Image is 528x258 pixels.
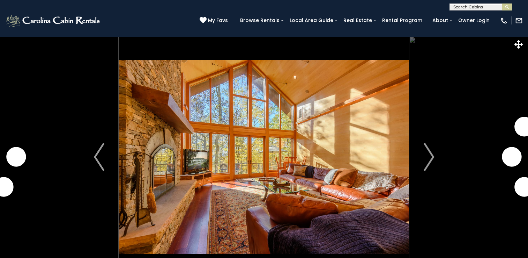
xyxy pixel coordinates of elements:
a: Browse Rentals [237,15,283,26]
a: About [429,15,452,26]
a: Owner Login [455,15,493,26]
img: arrow [424,143,434,171]
a: Local Area Guide [286,15,337,26]
img: White-1-2.png [5,14,102,28]
a: Real Estate [340,15,375,26]
span: My Favs [208,17,228,24]
a: Rental Program [379,15,426,26]
img: mail-regular-white.png [515,17,523,24]
img: arrow [94,143,104,171]
img: phone-regular-white.png [500,17,508,24]
a: My Favs [200,17,230,24]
